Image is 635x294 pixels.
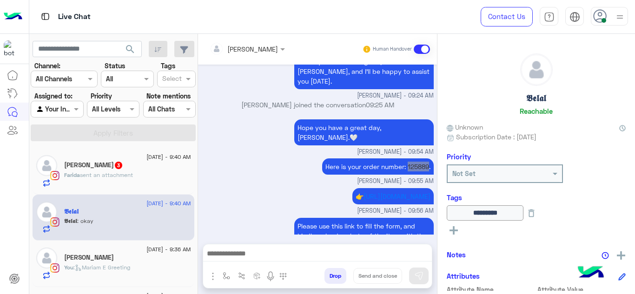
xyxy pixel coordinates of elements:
img: Logo [4,7,22,26]
h6: Priority [447,152,471,161]
span: [DATE] - 9:40 AM [146,153,191,161]
span: Subscription Date : [DATE] [456,132,536,142]
span: [DATE] - 9:36 AM [146,245,191,254]
span: sent an attachment [80,171,133,178]
button: select flow [219,268,234,283]
img: create order [253,272,261,280]
h6: Tags [447,193,626,202]
img: Trigger scenario [238,272,245,280]
span: 09:25 AM [366,101,394,109]
h5: 𝕭𝖊𝖑𝖆𝖑 [526,93,546,104]
a: tab [540,7,558,26]
span: [PERSON_NAME] - 09:54 AM [357,148,434,157]
img: select flow [223,272,230,280]
img: Instagram [50,263,60,273]
img: 317874714732967 [4,40,20,57]
span: okay [77,217,93,224]
button: search [119,41,142,61]
span: [DATE] - 9:40 AM [146,199,191,208]
div: Select [161,73,182,85]
img: send voice note [265,271,276,282]
img: tab [544,12,555,22]
img: send attachment [207,271,218,282]
p: 14/9/2025, 9:56 AM [352,188,434,204]
span: You [64,264,73,271]
h6: Reachable [520,107,553,115]
label: Note mentions [146,91,191,101]
span: [PERSON_NAME] - 09:24 AM [357,91,434,100]
h5: Farida Gamal [64,161,123,169]
p: 14/9/2025, 9:54 AM [294,119,434,145]
img: hulul-logo.png [575,257,607,289]
img: tab [40,11,51,22]
button: Send and close [353,268,402,284]
span: 3 [115,162,122,169]
span: search [125,44,136,55]
img: defaultAdmin.png [36,248,57,268]
small: Human Handover [373,46,412,53]
p: [PERSON_NAME] joined the conversation [202,100,434,110]
span: : Mariam E Greeting [73,264,130,271]
img: profile [614,11,626,23]
label: Priority [91,91,112,101]
label: Status [105,61,125,71]
label: Assigned to: [34,91,73,101]
span: 𝕭𝖊𝖑𝖆𝖑 [64,217,77,224]
a: [URL][DOMAIN_NAME] [364,192,430,200]
h5: 𝕭𝖊𝖑𝖆𝖑 [64,208,79,216]
label: Tags [161,61,175,71]
p: 14/9/2025, 9:56 AM [294,218,434,254]
button: create order [250,268,265,283]
img: add [617,251,625,260]
label: Channel: [34,61,60,71]
p: Live Chat [58,11,91,23]
h6: Attributes [447,272,480,280]
span: [PERSON_NAME] - 09:56 AM [357,207,434,216]
img: Instagram [50,171,60,180]
img: make a call [279,273,287,280]
img: Instagram [50,217,60,227]
span: Farida [64,171,80,178]
h6: Notes [447,250,466,259]
img: defaultAdmin.png [36,155,57,176]
img: tab [569,12,580,22]
span: 👉 [356,192,364,200]
button: Trigger scenario [234,268,250,283]
h5: Malak Mohamed [64,254,114,261]
img: defaultAdmin.png [521,54,552,85]
a: Contact Us [481,7,533,26]
img: send message [414,271,423,281]
span: [PERSON_NAME] - 09:55 AM [357,177,434,186]
button: Drop [324,268,346,284]
p: 14/9/2025, 9:55 AM [322,158,434,175]
p: 14/9/2025, 9:24 AM [294,53,434,89]
img: defaultAdmin.png [36,202,57,222]
span: Unknown [447,122,483,132]
button: Apply Filters [31,124,196,141]
img: notes [602,252,609,259]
